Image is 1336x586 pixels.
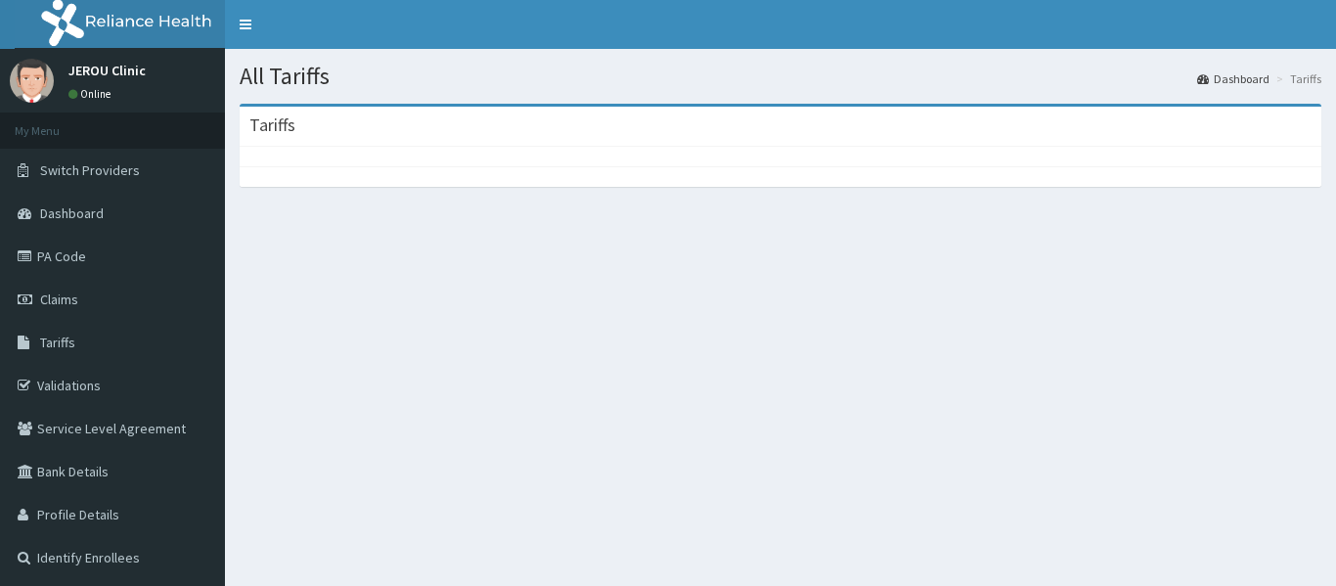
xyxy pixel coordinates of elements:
[249,116,295,134] h3: Tariffs
[10,59,54,103] img: User Image
[68,64,146,77] p: JEROU Clinic
[1271,70,1321,87] li: Tariffs
[40,161,140,179] span: Switch Providers
[40,204,104,222] span: Dashboard
[40,291,78,308] span: Claims
[1197,70,1269,87] a: Dashboard
[68,87,115,101] a: Online
[40,334,75,351] span: Tariffs
[240,64,1321,89] h1: All Tariffs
